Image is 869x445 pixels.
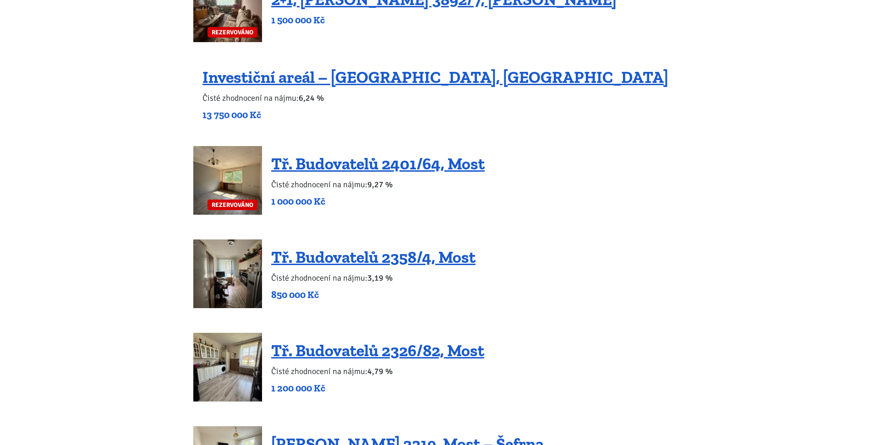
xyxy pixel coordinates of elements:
[367,366,393,376] b: 4,79 %
[202,67,668,87] a: Investiční areál – [GEOGRAPHIC_DATA], [GEOGRAPHIC_DATA]
[299,93,324,103] b: 6,24 %
[208,200,257,210] span: REZERVOVÁNO
[208,27,257,38] span: REZERVOVÁNO
[367,273,393,283] b: 3,19 %
[271,341,484,360] a: Tř. Budovatelů 2326/82, Most
[271,288,475,301] p: 850 000 Kč
[271,195,485,208] p: 1 000 000 Kč
[271,271,475,284] p: Čisté zhodnocení na nájmu:
[202,92,668,104] p: Čisté zhodnocení na nájmu:
[271,247,475,267] a: Tř. Budovatelů 2358/4, Most
[271,178,485,191] p: Čisté zhodnocení na nájmu:
[271,365,484,378] p: Čisté zhodnocení na nájmu:
[271,154,485,174] a: Tř. Budovatelů 2401/64, Most
[193,146,262,215] a: REZERVOVÁNO
[271,14,617,27] p: 1 500 000 Kč
[202,109,668,121] p: 13 750 000 Kč
[271,382,484,395] p: 1 200 000 Kč
[367,179,393,190] b: 9,27 %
